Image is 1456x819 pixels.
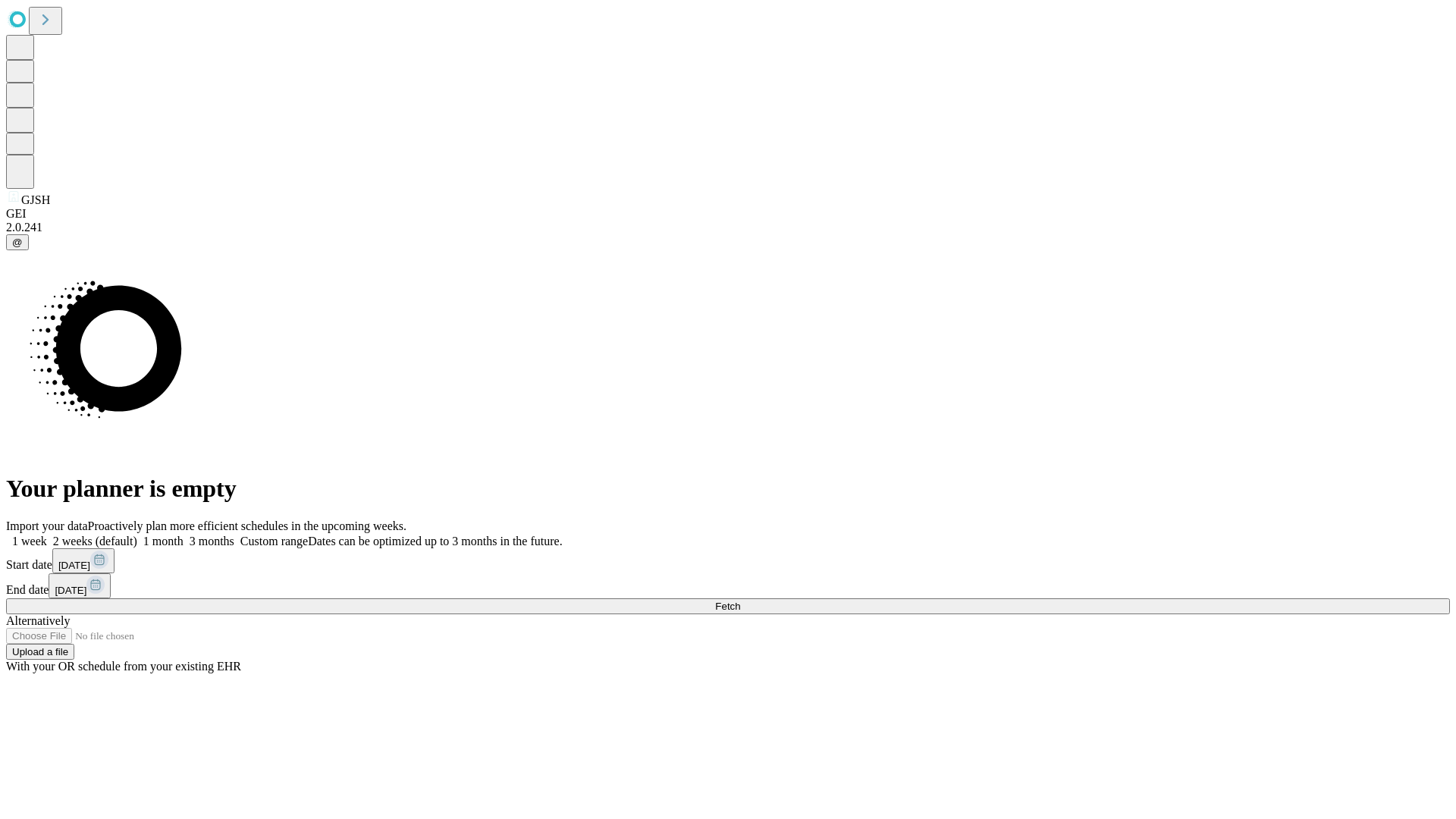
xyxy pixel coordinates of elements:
span: With your OR schedule from your existing EHR [6,660,241,673]
span: 2 weeks (default) [53,535,137,548]
div: End date [6,573,1450,598]
span: GJSH [21,193,50,206]
span: Import your data [6,519,88,532]
span: 1 month [143,535,184,548]
span: Custom range [240,535,308,548]
div: GEI [6,207,1450,221]
span: Dates can be optimized up to 3 months in the future. [308,535,562,548]
span: Proactively plan more efficient schedules in the upcoming weeks. [88,519,406,532]
span: [DATE] [58,560,90,571]
button: @ [6,234,29,250]
h1: Your planner is empty [6,475,1450,503]
div: Start date [6,548,1450,573]
button: Upload a file [6,644,74,660]
span: [DATE] [55,585,86,596]
button: [DATE] [49,573,111,598]
span: 3 months [190,535,234,548]
span: Fetch [715,601,740,612]
div: 2.0.241 [6,221,1450,234]
span: Alternatively [6,614,70,627]
button: [DATE] [52,548,115,573]
span: @ [12,237,23,248]
button: Fetch [6,598,1450,614]
span: 1 week [12,535,47,548]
